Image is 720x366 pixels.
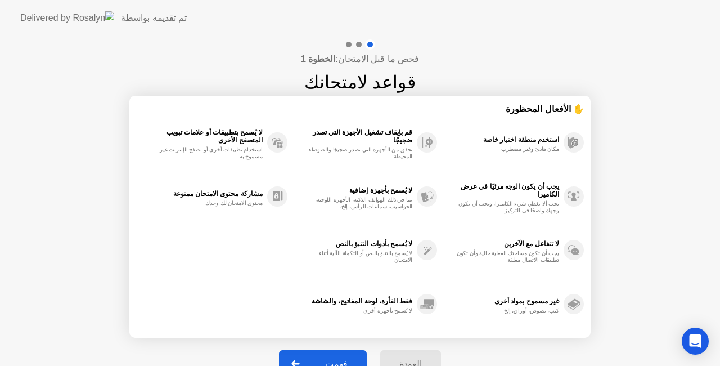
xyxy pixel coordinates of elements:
div: تم تقديمه بواسطة [121,11,187,25]
div: Open Intercom Messenger [682,328,709,355]
div: لا يُسمح بأجهزة إضافية [293,186,413,194]
div: استخدم منطقة اختبار خاصة [443,136,559,144]
div: كتب، نصوص، أوراق، إلخ [453,307,559,314]
div: بما في ذلك الهواتف الذكية، الأجهزة اللوحية، الحواسيب، سماعات الرأس، إلخ. [306,197,412,210]
div: ✋ الأفعال المحظورة [136,102,584,115]
h1: قواعد لامتحانك [304,69,416,96]
div: لا يُسمح بالتنبؤ بالنص أو التكملة الآلية أثناء الامتحان [306,250,412,264]
div: تحقق من الأجهزة التي تصدر ضجيجًا والضوضاء المحيطة [306,146,412,160]
div: مكان هادئ وغير مضطرب [453,146,559,153]
div: مشاركة محتوى الامتحان ممنوعة [142,190,263,198]
div: قم بإيقاف تشغيل الأجهزة التي تصدر ضجيجًا [293,128,413,144]
div: محتوى الامتحان لك وحدك [156,200,263,207]
div: لا يُسمح بتطبيقات أو علامات تبويب المتصفح الأخرى [142,128,263,144]
h4: فحص ما قبل الامتحان: [301,52,419,66]
div: يجب أن يكون الوجه مرئيًا في عرض الكاميرا [443,182,559,198]
div: يجب أن تكون مساحتك الفعلية خالية وأن تكون تطبيقات الاتصال مغلقة [453,250,559,264]
div: لا يُسمح بأجهزة أخرى [306,307,412,314]
img: Delivered by Rosalyn [20,11,114,24]
div: فقط الفأرة، لوحة المفاتيح، والشاشة [293,297,413,305]
div: لا تتفاعل مع الآخرين [443,240,559,248]
div: يجب ألا يغطي شيء الكاميرا، ويجب أن يكون وجهك واضحًا في التركيز [453,200,559,214]
div: لا يُسمح بأدوات التنبؤ بالنص [293,240,413,248]
div: غير مسموح بمواد أخرى [443,297,559,305]
div: استخدام تطبيقات أخرى أو تصفح الإنترنت غير مسموح به [156,146,263,160]
b: الخطوة 1 [301,54,335,64]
